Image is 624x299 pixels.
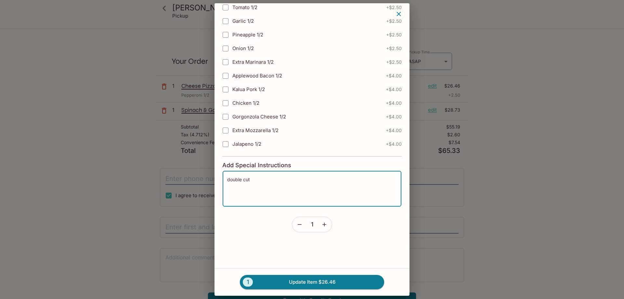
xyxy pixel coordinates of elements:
span: + $2.50 [386,60,402,65]
span: + $2.50 [386,32,402,37]
span: + $2.50 [386,46,402,51]
span: + $4.00 [386,114,402,119]
span: + $4.00 [386,101,402,106]
span: + $2.50 [386,19,402,24]
span: 1 [311,221,313,228]
span: Jalapeno 1/2 [232,141,261,147]
span: Applewood Bacon 1/2 [232,73,282,79]
span: Tomato 1/2 [232,4,257,10]
span: + $2.50 [386,5,402,10]
span: Chicken 1/2 [232,100,259,106]
span: 1 [243,278,253,287]
span: Extra Marinara 1/2 [232,59,274,65]
h4: Add Special Instructions [222,162,402,169]
textarea: double cut [227,176,397,201]
span: Gorgonzola Cheese 1/2 [232,114,286,120]
span: + $4.00 [386,87,402,92]
span: Kalua Pork 1/2 [232,86,265,92]
span: Garlic 1/2 [232,18,254,24]
span: + $4.00 [386,128,402,133]
span: Onion 1/2 [232,45,254,51]
span: Extra Mozzarella 1/2 [232,127,279,133]
span: Pineapple 1/2 [232,32,263,38]
span: + $4.00 [386,142,402,147]
button: 1Update Item $26.46 [240,275,384,289]
span: + $4.00 [386,73,402,78]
